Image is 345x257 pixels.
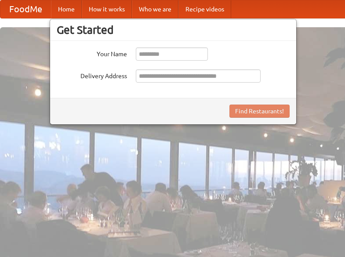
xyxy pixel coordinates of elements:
[132,0,178,18] a: Who we are
[82,0,132,18] a: How it works
[178,0,231,18] a: Recipe videos
[57,23,290,36] h3: Get Started
[57,69,127,80] label: Delivery Address
[0,0,51,18] a: FoodMe
[51,0,82,18] a: Home
[57,47,127,58] label: Your Name
[229,105,290,118] button: Find Restaurants!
